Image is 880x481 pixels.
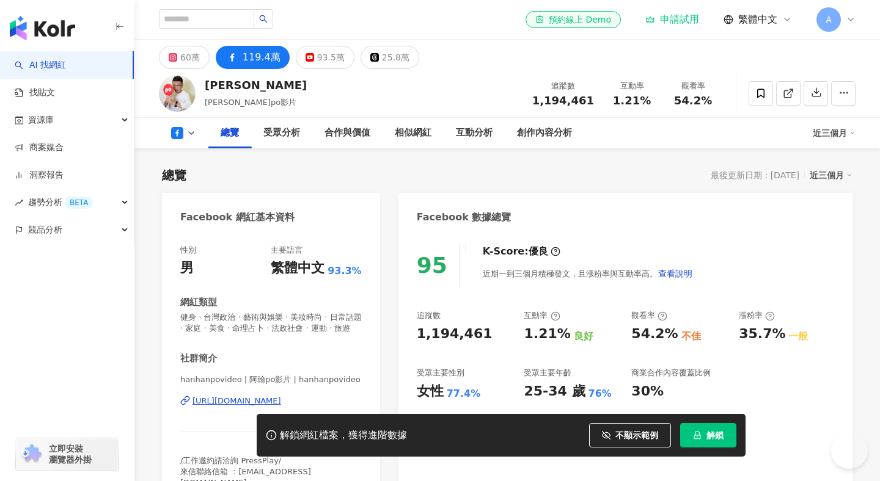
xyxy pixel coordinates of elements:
[162,167,186,184] div: 總覽
[417,253,447,278] div: 95
[324,126,370,140] div: 合作與價值
[658,261,693,286] button: 查看說明
[524,310,560,321] div: 互動率
[524,382,585,401] div: 25-34 歲
[15,142,64,154] a: 商案媒合
[813,123,856,143] div: 近三個月
[180,211,295,224] div: Facebook 網紅基本資料
[16,438,119,471] a: chrome extension立即安裝 瀏覽器外掛
[739,310,775,321] div: 漲粉率
[328,264,362,278] span: 93.3%
[524,367,571,378] div: 受眾主要年齡
[180,396,362,407] a: [URL][DOMAIN_NAME]
[361,46,419,69] button: 25.8萬
[180,296,217,309] div: 網紅類型
[680,423,736,447] button: 解鎖
[456,126,493,140] div: 互動分析
[216,46,290,69] button: 119.4萬
[681,330,701,343] div: 不佳
[706,430,724,440] span: 解鎖
[180,259,194,278] div: 男
[15,59,66,71] a: searchAI 找網紅
[483,261,693,286] div: 近期一到三個月積極發文，且漲粉率與互動率高。
[826,13,832,26] span: A
[317,49,345,66] div: 93.5萬
[738,13,777,26] span: 繁體中文
[588,387,612,400] div: 76%
[788,330,808,343] div: 一般
[532,80,594,92] div: 追蹤數
[205,98,296,107] span: [PERSON_NAME]po影片
[280,429,407,442] div: 解鎖網紅檔案，獲得進階數據
[28,189,93,216] span: 趨勢分析
[631,367,711,378] div: 商業合作內容覆蓋比例
[483,245,560,258] div: K-Score :
[221,126,239,140] div: 總覽
[615,430,658,440] span: 不顯示範例
[382,49,409,66] div: 25.8萬
[631,325,678,344] div: 54.2%
[243,49,280,66] div: 119.4萬
[180,245,196,256] div: 性別
[296,46,354,69] button: 93.5萬
[609,80,655,92] div: 互動率
[395,126,431,140] div: 相似網紅
[15,169,64,181] a: 洞察報告
[159,46,210,69] button: 60萬
[532,94,594,107] span: 1,194,461
[524,325,570,344] div: 1.21%
[631,310,667,321] div: 觀看率
[193,396,281,407] div: [URL][DOMAIN_NAME]
[205,78,307,93] div: [PERSON_NAME]
[20,444,43,464] img: chrome extension
[613,95,651,107] span: 1.21%
[810,167,853,183] div: 近三個月
[28,106,54,134] span: 資源庫
[180,352,217,365] div: 社群簡介
[658,269,692,278] span: 查看說明
[674,95,712,107] span: 54.2%
[631,382,664,401] div: 30%
[65,197,93,209] div: BETA
[159,75,196,112] img: KOL Avatar
[271,245,302,256] div: 主要語言
[263,126,300,140] div: 受眾分析
[10,16,75,40] img: logo
[417,367,464,378] div: 受眾主要性別
[180,49,200,66] div: 60萬
[670,80,716,92] div: 觀看率
[574,330,593,343] div: 良好
[535,13,611,26] div: 預約線上 Demo
[693,431,702,439] span: lock
[417,310,441,321] div: 追蹤數
[180,374,362,385] span: hanhanpovideo | 阿翰po影片 | hanhanpovideo
[15,87,55,99] a: 找貼文
[28,216,62,244] span: 競品分析
[526,11,621,28] a: 預約線上 Demo
[529,245,548,258] div: 優良
[15,198,23,207] span: rise
[739,325,785,344] div: 35.7%
[645,13,699,26] a: 申請試用
[49,443,92,465] span: 立即安裝 瀏覽器外掛
[711,170,799,180] div: 最後更新日期：[DATE]
[417,325,493,344] div: 1,194,461
[259,15,268,23] span: search
[517,126,572,140] div: 創作內容分析
[417,382,444,401] div: 女性
[271,259,324,278] div: 繁體中文
[180,312,362,334] span: 健身 · 台灣政治 · 藝術與娛樂 · 美妝時尚 · 日常話題 · 家庭 · 美食 · 命理占卜 · 法政社會 · 運動 · 旅遊
[589,423,671,447] button: 不顯示範例
[417,211,512,224] div: Facebook 數據總覽
[447,387,481,400] div: 77.4%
